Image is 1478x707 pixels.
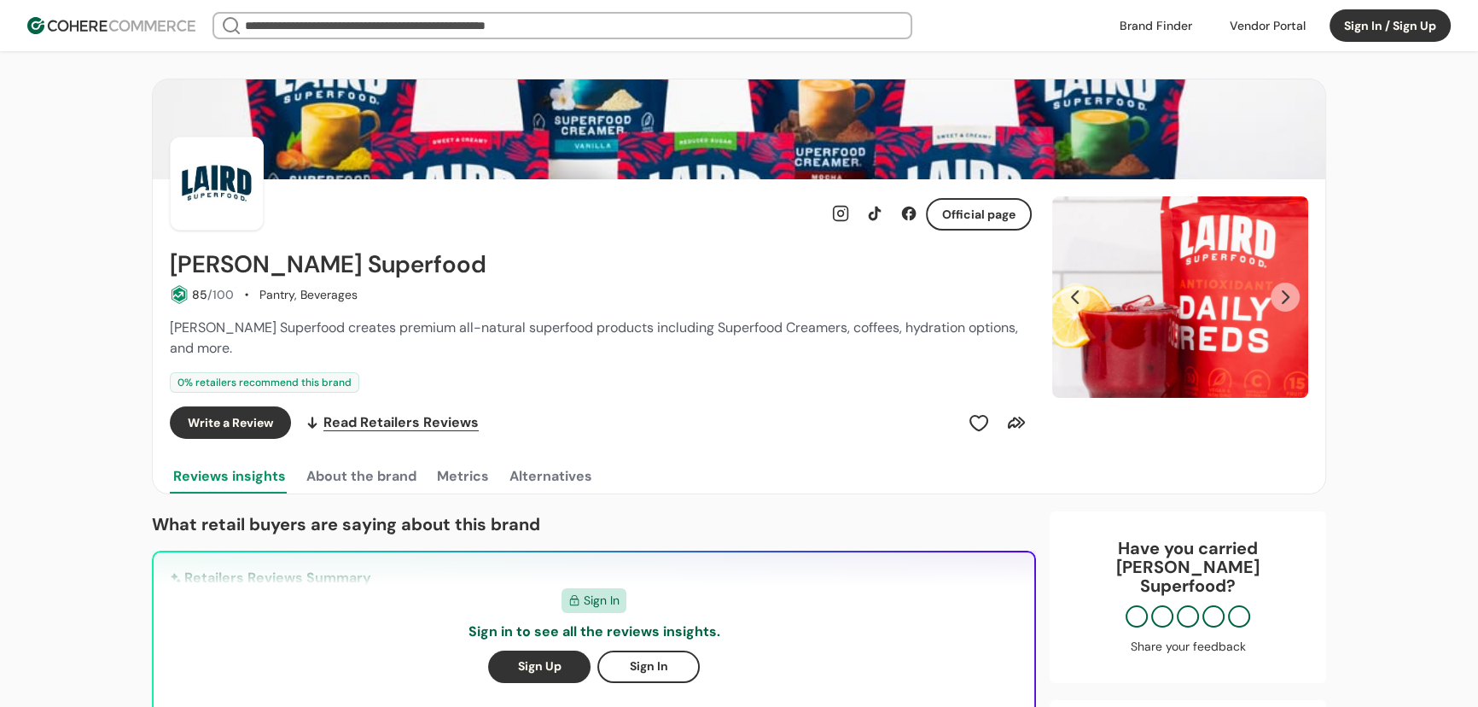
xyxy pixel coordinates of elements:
p: [PERSON_NAME] Superfood ? [1067,558,1309,595]
div: Have you carried [1067,539,1309,595]
div: Pantry, Beverages [259,286,358,304]
button: About the brand [303,459,420,494]
button: Reviews insights [170,459,289,494]
span: Sign In [584,592,620,610]
button: Metrics [434,459,492,494]
div: Share your feedback [1067,638,1309,656]
p: Sign in to see all the reviews insights. [468,622,720,642]
span: /100 [207,287,234,302]
div: Carousel [1052,196,1308,398]
img: Brand Photo [170,137,264,231]
img: Brand cover image [153,79,1325,179]
button: Write a Review [170,406,291,439]
span: [PERSON_NAME] Superfood creates premium all-natural superfood products including Superfood Creame... [170,318,1018,357]
img: Cohere Logo [27,17,195,34]
div: Slide 1 [1052,196,1308,398]
button: Official page [926,198,1032,231]
a: Read Retailers Reviews [305,406,479,439]
h2: Laird Superfood [170,251,486,278]
button: Alternatives [506,459,596,494]
button: Sign In [597,651,700,683]
img: Slide 0 [1052,196,1308,398]
div: 0 % retailers recommend this brand [170,372,359,393]
button: Sign In / Sign Up [1330,9,1451,42]
button: Previous Slide [1061,283,1090,312]
p: What retail buyers are saying about this brand [152,511,1036,537]
button: Next Slide [1271,283,1300,312]
button: Sign Up [488,651,591,683]
span: 85 [192,287,207,302]
span: Read Retailers Reviews [323,412,479,433]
